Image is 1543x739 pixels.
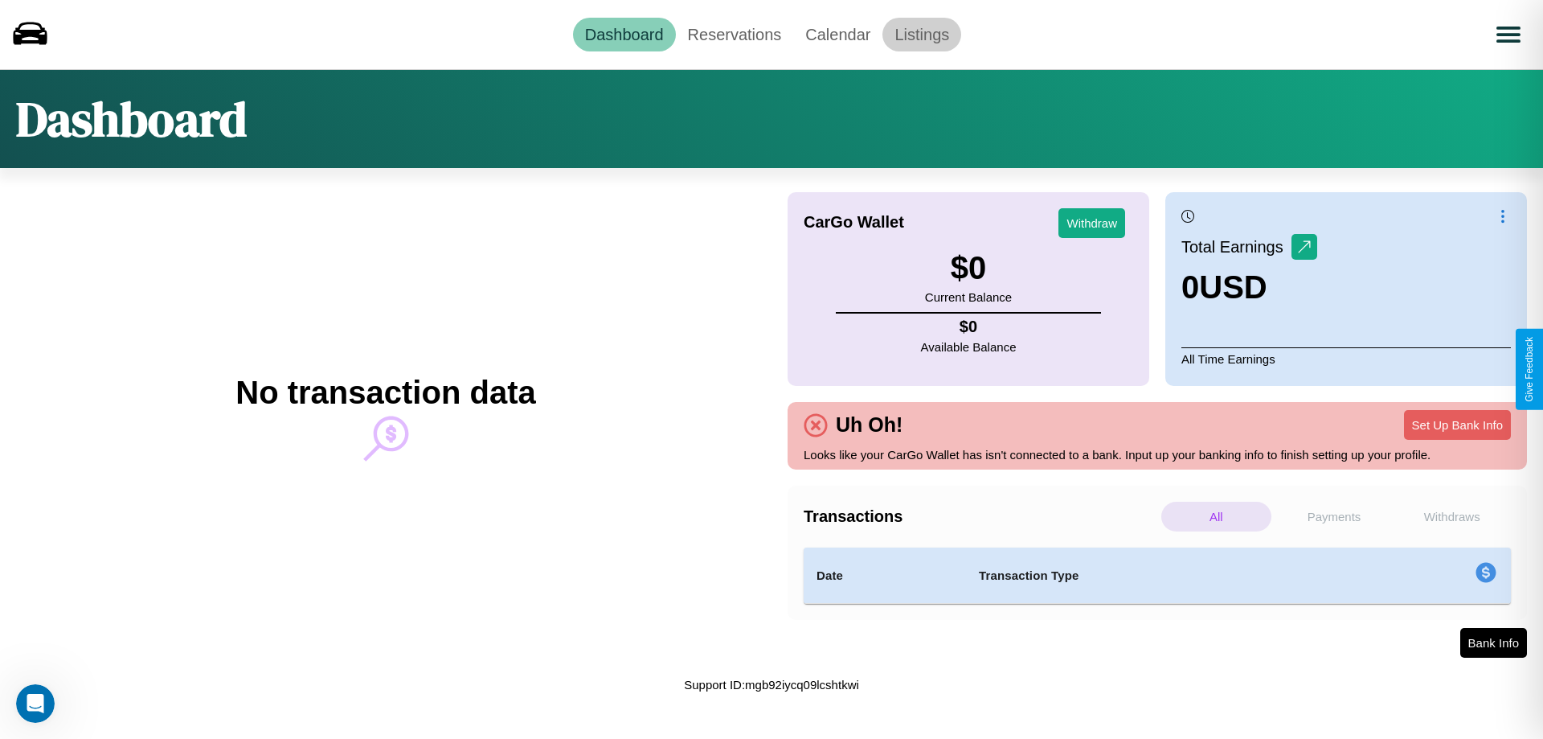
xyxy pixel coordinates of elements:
p: Payments [1279,502,1390,532]
h3: $ 0 [925,250,1012,286]
p: Total Earnings [1181,232,1291,261]
p: Support ID: mgb92iycq09lcshtkwi [684,674,859,696]
h4: $ 0 [921,318,1017,336]
h2: No transaction data [235,375,535,411]
button: Open menu [1486,12,1531,57]
h4: CarGo Wallet [804,213,904,232]
button: Bank Info [1460,628,1527,658]
table: simple table [804,548,1511,604]
h4: Date [817,566,953,585]
p: All Time Earnings [1181,347,1511,370]
p: Looks like your CarGo Wallet has isn't connected to a bank. Input up your banking info to finish ... [804,444,1511,466]
button: Set Up Bank Info [1404,410,1511,440]
a: Listings [882,18,961,51]
a: Reservations [676,18,794,51]
div: Give Feedback [1524,337,1535,402]
button: Withdraw [1058,208,1125,238]
a: Dashboard [573,18,676,51]
a: Calendar [793,18,882,51]
h4: Uh Oh! [828,413,911,437]
h4: Transactions [804,507,1157,526]
h4: Transaction Type [979,566,1344,585]
h3: 0 USD [1181,269,1317,306]
iframe: Intercom live chat [16,684,55,723]
h1: Dashboard [16,86,247,152]
p: All [1161,502,1271,532]
p: Available Balance [921,336,1017,358]
p: Current Balance [925,286,1012,308]
p: Withdraws [1397,502,1507,532]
